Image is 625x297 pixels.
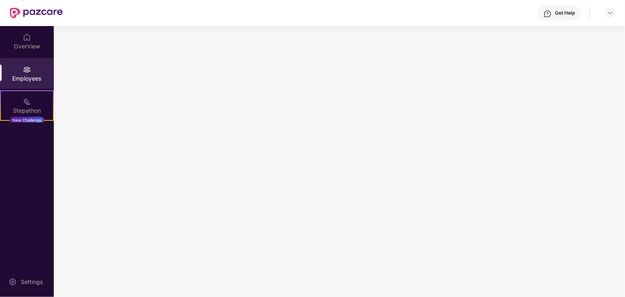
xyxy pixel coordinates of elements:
[10,8,63,18] img: New Pazcare Logo
[9,278,17,286] img: svg+xml;base64,PHN2ZyBpZD0iU2V0dGluZy0yMHgyMCIgeG1sbnM9Imh0dHA6Ly93d3cudzMub3JnLzIwMDAvc3ZnIiB3aW...
[607,10,614,16] img: svg+xml;base64,PHN2ZyBpZD0iRHJvcGRvd24tMzJ4MzIiIHhtbG5zPSJodHRwOi8vd3d3LnczLm9yZy8yMDAwL3N2ZyIgd2...
[18,278,45,286] div: Settings
[544,10,552,18] img: svg+xml;base64,PHN2ZyBpZD0iSGVscC0zMngzMiIgeG1sbnM9Imh0dHA6Ly93d3cudzMub3JnLzIwMDAvc3ZnIiB3aWR0aD...
[23,66,31,74] img: svg+xml;base64,PHN2ZyBpZD0iRW1wbG95ZWVzIiB4bWxucz0iaHR0cDovL3d3dy53My5vcmcvMjAwMC9zdmciIHdpZHRoPS...
[555,10,575,16] div: Get Help
[1,107,53,115] div: Stepathon
[23,98,31,106] img: svg+xml;base64,PHN2ZyB4bWxucz0iaHR0cDovL3d3dy53My5vcmcvMjAwMC9zdmciIHdpZHRoPSIyMSIgaGVpZ2h0PSIyMC...
[23,33,31,41] img: svg+xml;base64,PHN2ZyBpZD0iSG9tZSIgeG1sbnM9Imh0dHA6Ly93d3cudzMub3JnLzIwMDAvc3ZnIiB3aWR0aD0iMjAiIG...
[10,117,44,123] div: New Challenge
